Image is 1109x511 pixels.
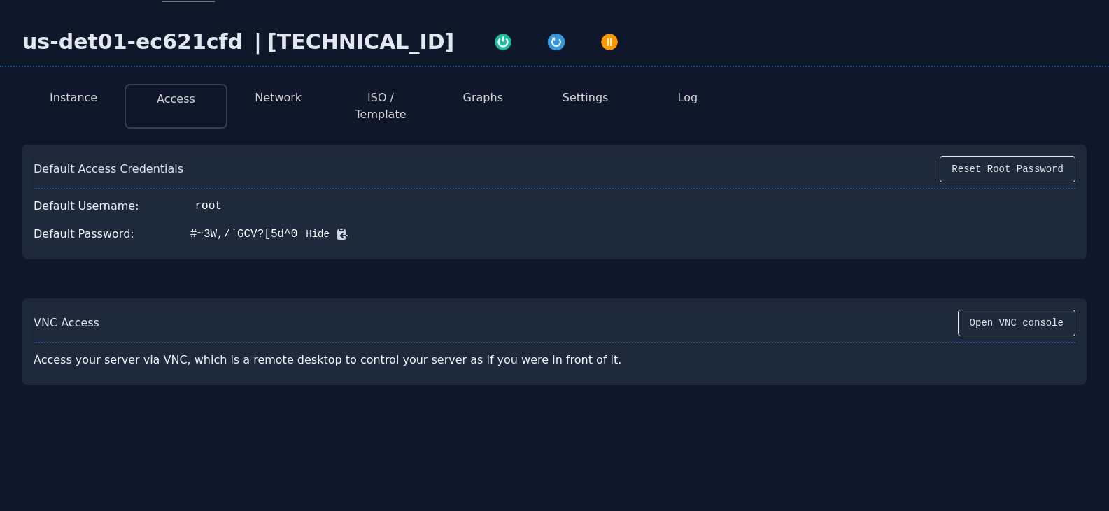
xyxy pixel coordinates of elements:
[940,156,1075,182] button: Reset Root Password
[583,29,636,52] button: Power Off
[678,89,698,106] button: Log
[297,227,330,241] button: Hide
[563,89,609,106] button: Settings
[546,32,566,52] img: Restart
[195,198,222,215] div: root
[600,32,619,52] img: Power Off
[34,198,139,215] div: Default Username:
[50,89,97,106] button: Instance
[157,91,195,108] button: Access
[34,315,99,331] div: VNC Access
[34,226,134,243] div: Default Password:
[267,29,454,55] div: [TECHNICAL_ID]
[958,310,1075,336] button: Open VNC console
[493,32,513,52] img: Power On
[34,161,183,178] div: Default Access Credentials
[530,29,583,52] button: Restart
[190,226,298,243] div: #~3W,/`GCV?[5d^0
[463,89,503,106] button: Graphs
[341,89,421,123] button: ISO / Template
[34,346,661,374] div: Access your server via VNC, which is a remote desktop to control your server as if you were in fr...
[255,89,302,106] button: Network
[248,29,267,55] div: |
[22,29,248,55] div: us-det01-ec621cfd
[476,29,530,52] button: Power On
